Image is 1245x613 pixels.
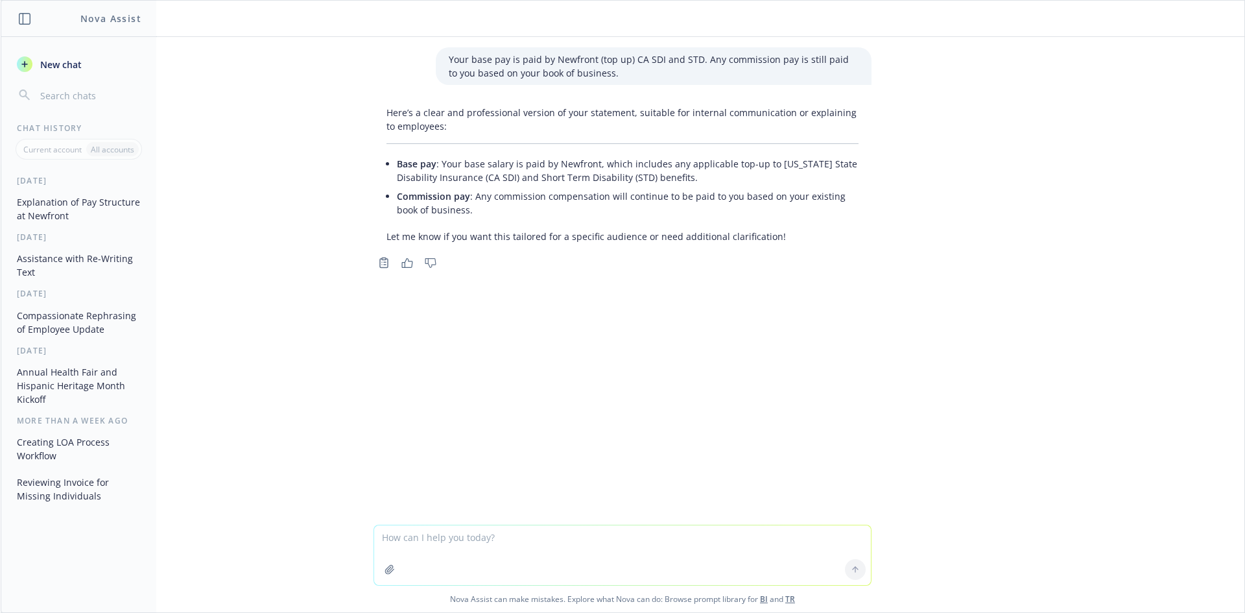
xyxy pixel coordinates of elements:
span: Nova Assist can make mistakes. Explore what Nova can do: Browse prompt library for and [6,586,1239,612]
li: : Any commission compensation will continue to be paid to you based on your existing book of busi... [397,187,859,219]
a: TR [785,594,795,605]
button: New chat [12,53,146,76]
span: New chat [38,58,82,71]
button: Reviewing Invoice for Missing Individuals [12,472,146,507]
button: Compassionate Rephrasing of Employee Update [12,305,146,340]
a: BI [760,594,768,605]
button: Assistance with Re-Writing Text [12,248,146,283]
h1: Nova Assist [80,12,141,25]
p: Here’s a clear and professional version of your statement, suitable for internal communication or... [386,106,859,133]
li: : Your base salary is paid by Newfront, which includes any applicable top-up to [US_STATE] State ... [397,154,859,187]
button: Annual Health Fair and Hispanic Heritage Month Kickoff [12,361,146,410]
button: Explanation of Pay Structure at Newfront [12,191,146,226]
div: [DATE] [1,232,156,243]
div: [DATE] [1,288,156,299]
p: All accounts [91,144,134,155]
input: Search chats [38,86,141,104]
div: [DATE] [1,345,156,356]
div: Chat History [1,123,156,134]
button: Creating LOA Process Workflow [12,431,146,466]
div: [DATE] [1,175,156,186]
p: Let me know if you want this tailored for a specific audience or need additional clarification! [386,230,859,243]
p: Current account [23,144,82,155]
p: Your base pay is paid by Newfront (top up) CA SDI and STD. Any commission pay is still paid to yo... [449,53,859,80]
div: More than a week ago [1,415,156,426]
span: Commission pay [397,190,470,202]
svg: Copy to clipboard [378,257,390,269]
button: Thumbs down [420,254,441,272]
span: Base pay [397,158,436,170]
